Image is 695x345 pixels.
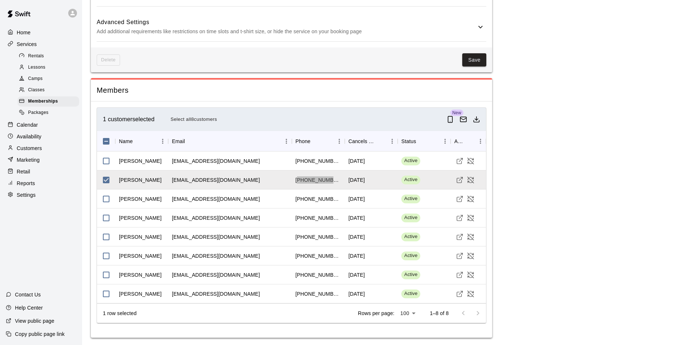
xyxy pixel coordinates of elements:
[465,231,476,242] button: Cancel Membership
[348,157,365,165] div: July 17 2026
[185,136,195,146] button: Sort
[334,136,345,147] button: Menu
[18,107,82,119] a: Packages
[17,41,37,48] p: Services
[119,271,162,279] div: Tawny Vanhook
[401,214,420,221] span: Active
[348,195,365,203] div: July 17 2026
[454,231,465,242] a: Visit customer profile
[172,233,260,241] div: sethcobb@gmail.com
[397,308,418,319] div: 100
[348,290,365,298] div: July 17 2026
[401,233,420,240] span: Active
[430,310,449,317] p: 1–8 of 8
[6,154,76,165] div: Marketing
[6,39,76,50] a: Services
[348,233,365,241] div: July 17 2026
[377,136,387,146] button: Sort
[465,193,476,204] button: Cancel Membership
[281,136,292,147] button: Menu
[18,85,79,95] div: Classes
[18,85,82,96] a: Classes
[17,145,42,152] p: Customers
[18,96,82,107] a: Memberships
[296,214,341,222] div: +14794190390
[454,288,465,299] a: Visit customer profile
[6,131,76,142] a: Availability
[172,214,260,222] div: staceykelley99@gmail.com
[28,53,44,60] span: Rentals
[454,175,465,185] a: Visit customer profile
[348,271,365,279] div: July 17 2026
[465,136,475,146] button: Sort
[18,96,79,107] div: Memberships
[6,189,76,200] a: Settings
[119,252,162,260] div: Becca Brewer
[168,131,292,152] div: Email
[6,166,76,177] a: Retail
[15,291,41,298] p: Contact Us
[465,288,476,299] button: Cancel Membership
[119,176,162,184] div: Cody Hughes
[454,269,465,280] a: Visit customer profile
[387,136,398,147] button: Menu
[401,176,420,183] span: Active
[28,87,45,94] span: Classes
[28,75,43,83] span: Camps
[172,290,260,298] div: crase023@yahoo.com
[475,136,486,147] button: Menu
[169,114,219,125] button: Select all8customers
[115,131,168,152] div: Name
[15,330,65,338] p: Copy public page link
[172,252,260,260] div: becca_0989@yahoo.com
[440,136,451,147] button: Menu
[97,27,476,36] p: Add additional requirements like restrictions on time slots and t-shirt size, or hide the service...
[296,290,341,298] div: +19186931974
[172,176,260,184] div: cbhughe@gmail.com
[18,73,82,85] a: Camps
[172,195,260,203] div: laurenreshell@gmail.com
[119,157,162,165] div: Travis Garrett
[454,212,465,223] a: Visit customer profile
[97,18,476,27] h6: Advanced Settings
[28,64,46,71] span: Lessons
[18,62,79,73] div: Lessons
[18,51,79,61] div: Rentals
[358,310,394,317] p: Rows per page:
[465,269,476,280] button: Cancel Membership
[18,74,79,84] div: Camps
[15,317,54,325] p: View public page
[97,12,486,41] div: Advanced SettingsAdd additional requirements like restrictions on time slots and t-shirt size, or...
[444,113,457,126] button: Send push notification
[401,157,420,164] span: Active
[172,157,260,165] div: garrettbrady189022@gmail.com
[119,195,162,203] div: Lauren Nichols
[17,121,38,129] p: Calendar
[454,193,465,204] a: Visit customer profile
[465,156,476,166] button: Cancel Membership
[462,53,486,67] button: Save
[119,131,133,152] div: Name
[97,54,120,66] span: This membership cannot be deleted since it still has members
[451,131,486,152] div: Actions
[15,304,43,311] p: Help Center
[133,136,143,146] button: Sort
[18,50,82,62] a: Rentals
[454,156,465,166] a: Visit customer profile
[401,252,420,259] span: Active
[416,136,426,146] button: Sort
[401,290,420,297] span: Active
[296,271,341,279] div: +14797894131
[6,27,76,38] a: Home
[348,176,365,184] div: July 17 2026
[450,110,463,116] span: New
[172,131,185,152] div: Email
[296,131,310,152] div: Phone
[470,113,483,126] button: Download as csv
[296,157,341,165] div: +14792330301
[119,214,162,222] div: Stacey Kelley
[28,98,58,105] span: Memberships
